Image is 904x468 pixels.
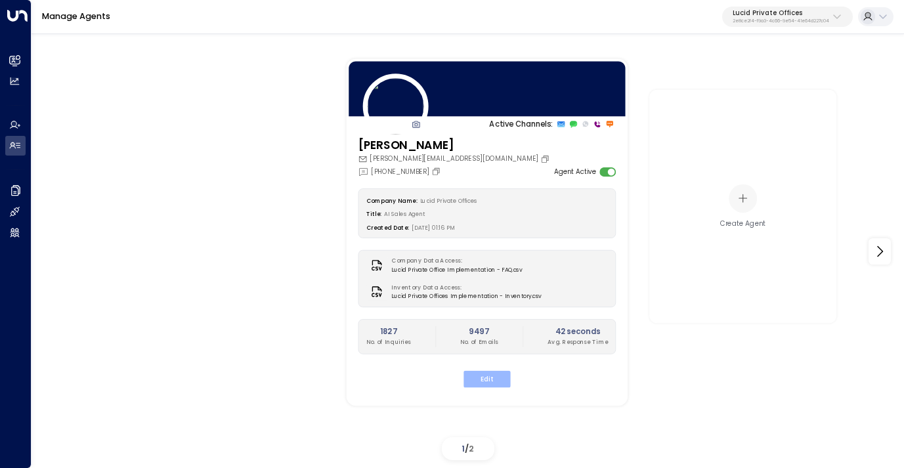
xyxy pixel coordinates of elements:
[391,257,517,266] label: Company Data Access:
[358,154,552,164] div: [PERSON_NAME][EMAIL_ADDRESS][DOMAIN_NAME]
[548,326,608,337] h2: 42 seconds
[460,337,498,346] p: No. of Emails
[366,223,409,231] label: Created Date:
[384,210,425,218] span: AI Sales Agent
[469,443,474,454] span: 2
[462,443,465,454] span: 1
[391,266,522,274] span: Lucid Private Office Implementation - FAQ.csv
[391,284,536,292] label: Inventory Data Access:
[431,167,443,176] button: Copy
[548,337,608,346] p: Avg. Response Time
[412,223,455,231] span: [DATE] 01:16 PM
[366,197,418,205] label: Company Name:
[363,74,429,139] img: 17_headshot.jpg
[720,219,766,228] div: Create Agent
[366,326,411,337] h2: 1827
[391,292,541,301] span: Lucid Private Offices Implementation - Inventory.csv
[442,437,494,460] div: /
[733,18,829,24] p: 2e8ce2f4-f9a3-4c66-9e54-41e64d227c04
[358,166,443,177] div: [PHONE_NUMBER]
[540,154,552,163] button: Copy
[42,11,110,22] a: Manage Agents
[358,137,552,154] h3: [PERSON_NAME]
[366,337,411,346] p: No. of Inquiries
[489,118,552,129] p: Active Channels:
[420,197,477,205] span: Lucid Private Offices
[366,210,381,218] label: Title:
[460,326,498,337] h2: 9497
[554,167,596,177] label: Agent Active
[722,7,853,28] button: Lucid Private Offices2e8ce2f4-f9a3-4c66-9e54-41e64d227c04
[463,370,510,387] button: Edit
[733,9,829,17] p: Lucid Private Offices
